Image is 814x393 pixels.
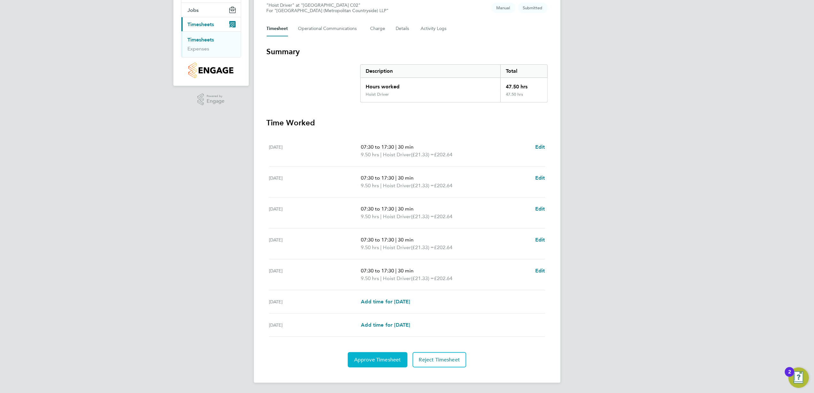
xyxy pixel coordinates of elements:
[434,182,453,189] span: £202.64
[269,236,361,251] div: [DATE]
[360,64,548,102] div: Summary
[380,275,382,281] span: |
[380,152,382,158] span: |
[500,65,547,78] div: Total
[207,93,224,99] span: Powered by
[491,3,515,13] span: This timesheet was manually created.
[361,298,410,306] a: Add time for [DATE]
[395,144,397,150] span: |
[500,92,547,102] div: 47.50 hrs
[419,357,460,363] span: Reject Timesheet
[383,275,411,282] span: Hoist Driver
[269,205,361,220] div: [DATE]
[366,92,389,97] div: Hoist Driver
[188,21,214,27] span: Timesheets
[361,182,379,189] span: 9.50 hrs
[188,7,199,13] span: Jobs
[434,213,453,219] span: £202.64
[535,144,545,150] span: Edit
[181,3,241,17] button: Jobs
[370,21,386,36] button: Charge
[181,31,241,57] div: Timesheets
[361,213,379,219] span: 9.50 hrs
[383,213,411,220] span: Hoist Driver
[434,244,453,250] span: £202.64
[411,182,434,189] span: (£21.33) =
[380,213,382,219] span: |
[380,244,382,250] span: |
[395,175,397,181] span: |
[188,63,233,78] img: countryside-properties-logo-retina.png
[398,175,414,181] span: 30 min
[535,205,545,213] a: Edit
[181,17,241,31] button: Timesheets
[434,152,453,158] span: £202.64
[361,65,501,78] div: Description
[411,244,434,250] span: (£21.33) =
[398,206,414,212] span: 30 min
[267,21,288,36] button: Timesheet
[395,268,397,274] span: |
[361,299,410,305] span: Add time for [DATE]
[361,78,501,92] div: Hours worked
[535,174,545,182] a: Edit
[269,174,361,189] div: [DATE]
[396,21,411,36] button: Details
[421,21,448,36] button: Activity Logs
[361,144,394,150] span: 07:30 to 17:30
[535,268,545,274] span: Edit
[395,237,397,243] span: |
[361,321,410,329] a: Add time for [DATE]
[535,237,545,243] span: Edit
[434,275,453,281] span: £202.64
[361,237,394,243] span: 07:30 to 17:30
[267,8,389,13] div: For "[GEOGRAPHIC_DATA] (Metropolitan Countryside) LLP"
[267,47,548,367] section: Timesheet
[361,322,410,328] span: Add time for [DATE]
[535,206,545,212] span: Edit
[413,352,467,367] button: Reject Timesheet
[361,206,394,212] span: 07:30 to 17:30
[788,367,809,388] button: Open Resource Center, 2 new notifications
[361,268,394,274] span: 07:30 to 17:30
[398,144,414,150] span: 30 min
[535,175,545,181] span: Edit
[383,182,411,189] span: Hoist Driver
[269,321,361,329] div: [DATE]
[269,267,361,282] div: [DATE]
[267,3,389,13] div: "Hoist Driver" at "[GEOGRAPHIC_DATA] C02"
[188,46,209,52] a: Expenses
[395,206,397,212] span: |
[788,372,791,380] div: 2
[500,78,547,92] div: 47.50 hrs
[411,213,434,219] span: (£21.33) =
[398,268,414,274] span: 30 min
[383,244,411,251] span: Hoist Driver
[411,275,434,281] span: (£21.33) =
[535,267,545,275] a: Edit
[267,118,548,128] h3: Time Worked
[518,3,548,13] span: This timesheet is Submitted.
[380,182,382,189] span: |
[207,99,224,104] span: Engage
[348,352,407,367] button: Approve Timesheet
[267,47,548,57] h3: Summary
[398,237,414,243] span: 30 min
[298,21,360,36] button: Operational Communications
[411,152,434,158] span: (£21.33) =
[361,152,379,158] span: 9.50 hrs
[269,298,361,306] div: [DATE]
[269,143,361,159] div: [DATE]
[197,93,224,106] a: Powered byEngage
[361,175,394,181] span: 07:30 to 17:30
[535,143,545,151] a: Edit
[354,357,401,363] span: Approve Timesheet
[188,37,214,43] a: Timesheets
[181,63,241,78] a: Go to home page
[535,236,545,244] a: Edit
[361,275,379,281] span: 9.50 hrs
[361,244,379,250] span: 9.50 hrs
[383,151,411,159] span: Hoist Driver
